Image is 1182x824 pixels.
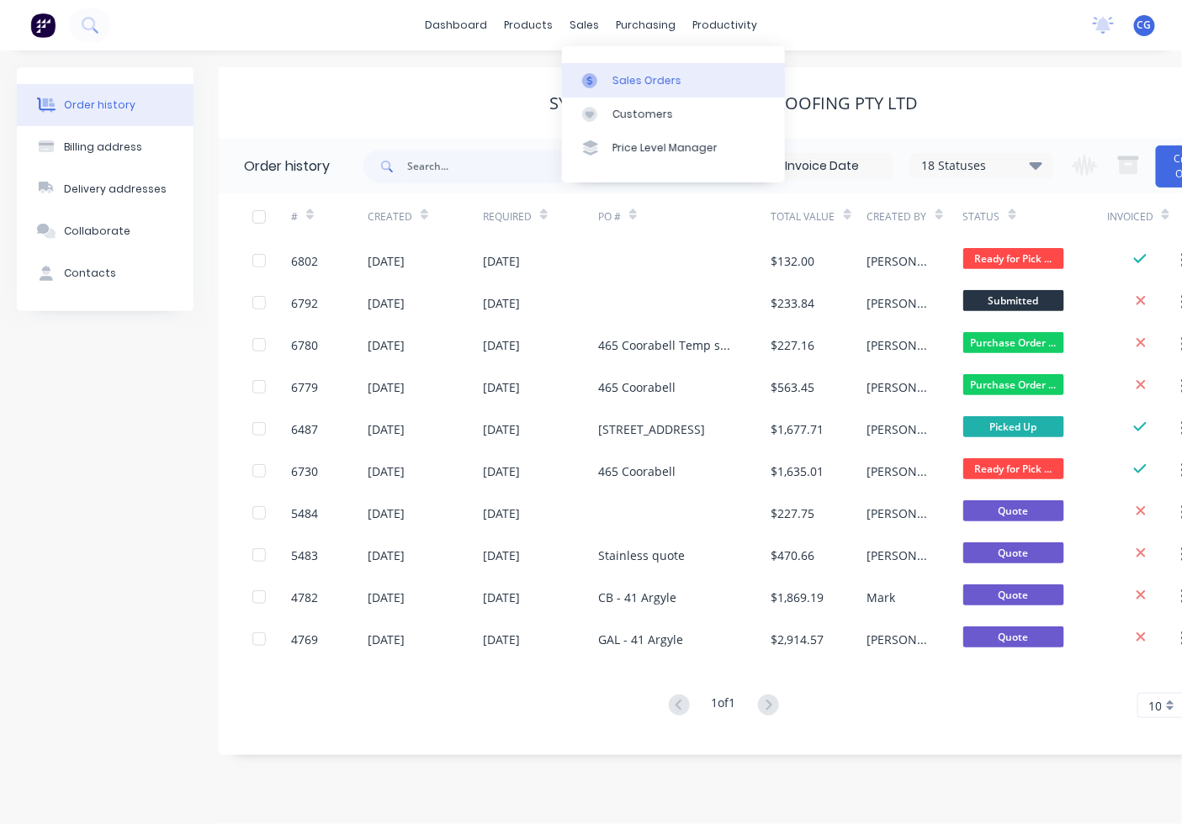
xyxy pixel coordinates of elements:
[867,420,930,438] div: [PERSON_NAME]
[64,224,130,239] div: Collaborate
[607,13,684,38] div: purchasing
[483,336,520,354] div: [DATE]
[291,547,318,564] div: 5483
[867,504,930,522] div: [PERSON_NAME]
[368,420,405,438] div: [DATE]
[771,504,815,522] div: $227.75
[612,73,681,88] div: Sales Orders
[549,93,918,114] div: Symmetry Architectural Roofing Pty Ltd
[867,209,927,224] div: Created By
[368,336,405,354] div: [DATE]
[771,193,867,240] div: Total Value
[291,462,318,480] div: 6730
[368,631,405,648] div: [DATE]
[291,504,318,522] div: 5484
[712,694,736,718] div: 1 of 1
[291,252,318,270] div: 6802
[368,252,405,270] div: [DATE]
[963,626,1064,647] span: Quote
[407,150,574,183] input: Search...
[483,420,520,438] div: [DATE]
[771,420,824,438] div: $1,677.71
[684,13,766,38] div: productivity
[867,252,930,270] div: [PERSON_NAME]
[771,336,815,354] div: $227.16
[368,378,405,396] div: [DATE]
[368,589,405,606] div: [DATE]
[562,63,785,97] a: Sales Orders
[483,209,532,224] div: Required
[867,462,930,480] div: [PERSON_NAME]
[598,547,685,564] div: Stainless quote
[244,156,330,177] div: Order history
[483,631,520,648] div: [DATE]
[867,193,963,240] div: Created By
[17,126,193,168] button: Billing address
[64,266,116,281] div: Contacts
[291,589,318,606] div: 4782
[291,209,298,224] div: #
[368,504,405,522] div: [DATE]
[771,294,815,312] div: $233.84
[867,378,930,396] div: [PERSON_NAME]
[771,547,815,564] div: $470.66
[368,547,405,564] div: [DATE]
[483,378,520,396] div: [DATE]
[368,294,405,312] div: [DATE]
[598,193,771,240] div: PO #
[291,631,318,648] div: 4769
[496,13,561,38] div: products
[867,547,930,564] div: [PERSON_NAME]
[751,154,893,179] input: Invoice Date
[598,336,738,354] div: 465 Coorabell Temp sheet
[291,336,318,354] div: 6780
[598,462,676,480] div: 465 Coorabell
[598,378,676,396] div: 465 Coorabell
[598,420,705,438] div: [STREET_ADDRESS]
[612,140,718,156] div: Price Level Manager
[483,252,520,270] div: [DATE]
[416,13,496,38] a: dashboard
[612,107,673,122] div: Customers
[562,131,785,165] a: Price Level Manager
[598,589,676,606] div: CB - 41 Argyle
[963,332,1064,353] span: Purchase Order ...
[771,631,824,648] div: $2,914.57
[291,420,318,438] div: 6487
[771,462,824,480] div: $1,635.01
[867,631,930,648] div: [PERSON_NAME]
[17,84,193,126] button: Order history
[368,462,405,480] div: [DATE]
[368,193,483,240] div: Created
[963,248,1064,269] span: Ready for Pick ...
[598,209,621,224] div: PO #
[291,193,368,240] div: #
[598,631,683,648] div: GAL - 41 Argyle
[963,416,1064,437] span: Picked Up
[64,140,142,155] div: Billing address
[1148,697,1162,715] span: 10
[483,504,520,522] div: [DATE]
[867,294,930,312] div: [PERSON_NAME]
[771,589,824,606] div: $1,869.19
[483,193,598,240] div: Required
[483,589,520,606] div: [DATE]
[963,209,1000,224] div: Status
[17,168,193,210] button: Delivery addresses
[867,589,896,606] div: Mark
[64,182,167,197] div: Delivery addresses
[291,294,318,312] div: 6792
[483,462,520,480] div: [DATE]
[368,209,412,224] div: Created
[483,547,520,564] div: [DATE]
[963,374,1064,395] span: Purchase Order ...
[561,13,607,38] div: sales
[562,98,785,131] a: Customers
[1107,209,1153,224] div: Invoiced
[291,378,318,396] div: 6779
[771,209,835,224] div: Total Value
[963,500,1064,521] span: Quote
[771,378,815,396] div: $563.45
[963,458,1064,479] span: Ready for Pick ...
[867,336,930,354] div: [PERSON_NAME]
